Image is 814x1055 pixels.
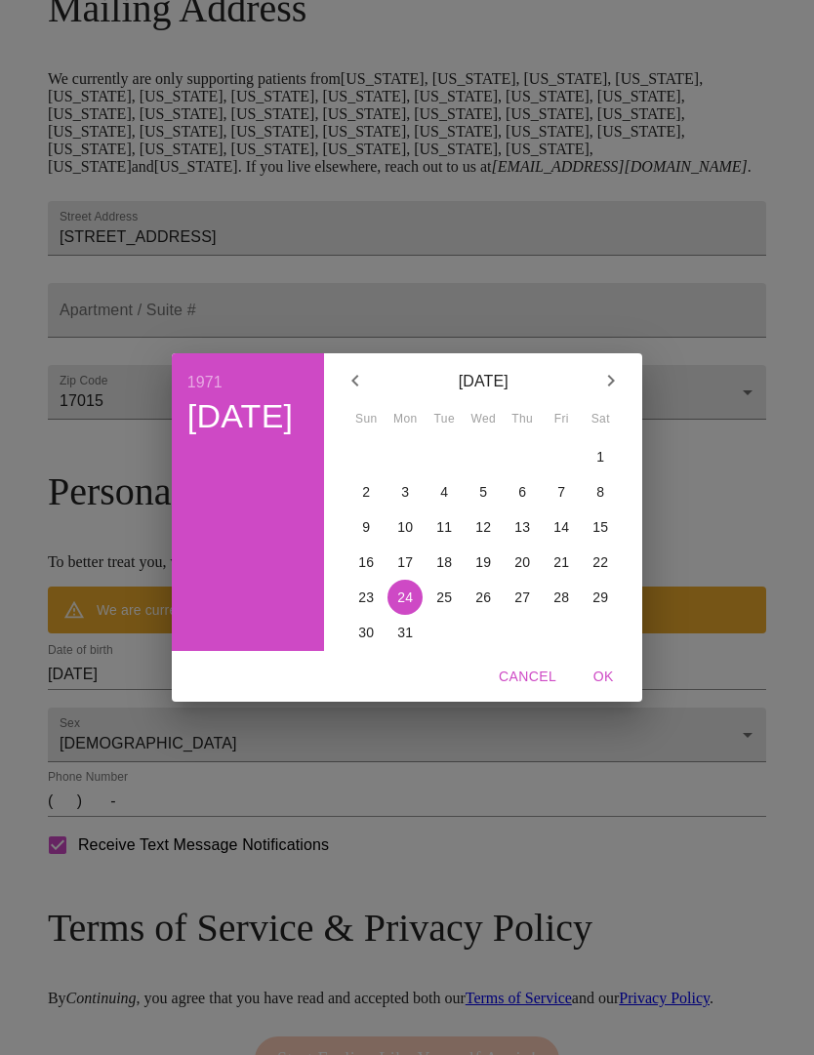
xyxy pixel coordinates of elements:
[475,588,491,607] p: 26
[553,588,569,607] p: 28
[475,552,491,572] p: 19
[387,580,423,615] button: 24
[596,482,604,502] p: 8
[436,517,452,537] p: 11
[479,482,487,502] p: 5
[491,659,564,695] button: Cancel
[387,474,423,509] button: 3
[397,552,413,572] p: 17
[387,410,423,429] span: Mon
[583,439,618,474] button: 1
[358,552,374,572] p: 16
[387,509,423,545] button: 10
[596,447,604,467] p: 1
[466,410,501,429] span: Wed
[553,517,569,537] p: 14
[387,545,423,580] button: 17
[544,474,579,509] button: 7
[379,370,588,393] p: [DATE]
[362,482,370,502] p: 2
[583,410,618,429] span: Sat
[440,482,448,502] p: 4
[580,665,627,689] span: OK
[583,509,618,545] button: 15
[397,588,413,607] p: 24
[348,410,384,429] span: Sun
[544,509,579,545] button: 14
[518,482,526,502] p: 6
[572,659,634,695] button: OK
[466,474,501,509] button: 5
[358,623,374,642] p: 30
[187,369,223,396] button: 1971
[592,552,608,572] p: 22
[362,517,370,537] p: 9
[583,580,618,615] button: 29
[514,552,530,572] p: 20
[387,615,423,650] button: 31
[514,517,530,537] p: 13
[553,552,569,572] p: 21
[427,545,462,580] button: 18
[348,580,384,615] button: 23
[499,665,556,689] span: Cancel
[466,580,501,615] button: 26
[348,474,384,509] button: 2
[583,545,618,580] button: 22
[583,474,618,509] button: 8
[348,615,384,650] button: 30
[348,545,384,580] button: 16
[466,545,501,580] button: 19
[514,588,530,607] p: 27
[187,396,294,437] button: [DATE]
[427,474,462,509] button: 4
[505,580,540,615] button: 27
[358,588,374,607] p: 23
[397,517,413,537] p: 10
[557,482,565,502] p: 7
[505,474,540,509] button: 6
[397,623,413,642] p: 31
[544,545,579,580] button: 21
[505,545,540,580] button: 20
[427,509,462,545] button: 11
[401,482,409,502] p: 3
[436,552,452,572] p: 18
[475,517,491,537] p: 12
[505,410,540,429] span: Thu
[592,588,608,607] p: 29
[544,410,579,429] span: Fri
[592,517,608,537] p: 15
[466,509,501,545] button: 12
[436,588,452,607] p: 25
[348,509,384,545] button: 9
[427,580,462,615] button: 25
[505,509,540,545] button: 13
[544,580,579,615] button: 28
[427,410,462,429] span: Tue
